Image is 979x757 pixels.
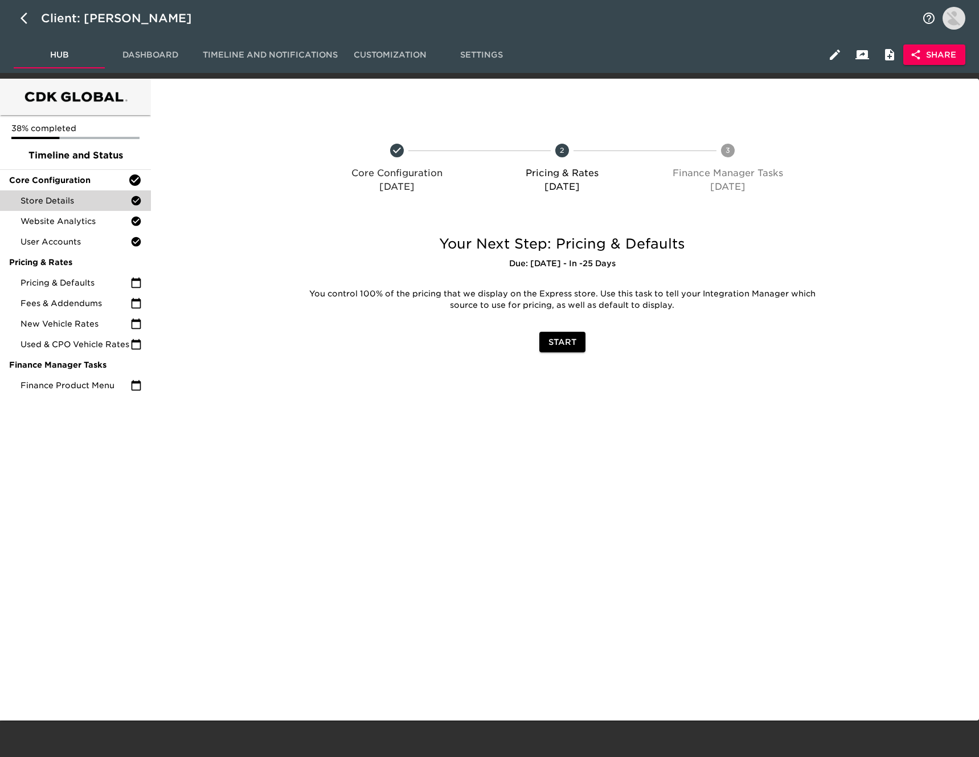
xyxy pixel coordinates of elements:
[21,195,130,206] span: Store Details
[112,48,189,62] span: Dashboard
[548,335,576,349] span: Start
[650,166,806,180] p: Finance Manager Tasks
[903,44,965,66] button: Share
[301,235,824,253] h5: Your Next Step: Pricing & Defaults
[21,48,98,62] span: Hub
[9,257,142,268] span: Pricing & Rates
[21,277,130,288] span: Pricing & Defaults
[849,41,876,68] button: Client View
[9,149,142,162] span: Timeline and Status
[726,146,730,154] text: 3
[319,180,475,194] p: [DATE]
[21,298,130,309] span: Fees & Addendums
[11,123,140,134] p: 38% completed
[21,318,130,329] span: New Vehicle Rates
[943,7,965,30] img: Profile
[21,215,130,227] span: Website Analytics
[484,166,640,180] p: Pricing & Rates
[301,258,824,270] h6: Due: [DATE] - In -25 Days
[351,48,429,62] span: Customization
[876,41,903,68] button: Internal Notes and Comments
[484,180,640,194] p: [DATE]
[9,359,142,371] span: Finance Manager Tasks
[560,146,564,154] text: 2
[915,5,943,32] button: notifications
[539,332,585,353] button: Start
[21,380,130,391] span: Finance Product Menu
[309,288,816,311] p: You control 100% of the pricing that we display on the Express store. Use this task to tell your ...
[21,339,130,350] span: Used & CPO Vehicle Rates
[443,48,520,62] span: Settings
[203,48,338,62] span: Timeline and Notifications
[912,48,956,62] span: Share
[821,41,849,68] button: Edit Hub
[319,166,475,180] p: Core Configuration
[650,180,806,194] p: [DATE]
[9,174,128,186] span: Core Configuration
[21,236,130,247] span: User Accounts
[41,9,208,27] div: Client: [PERSON_NAME]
